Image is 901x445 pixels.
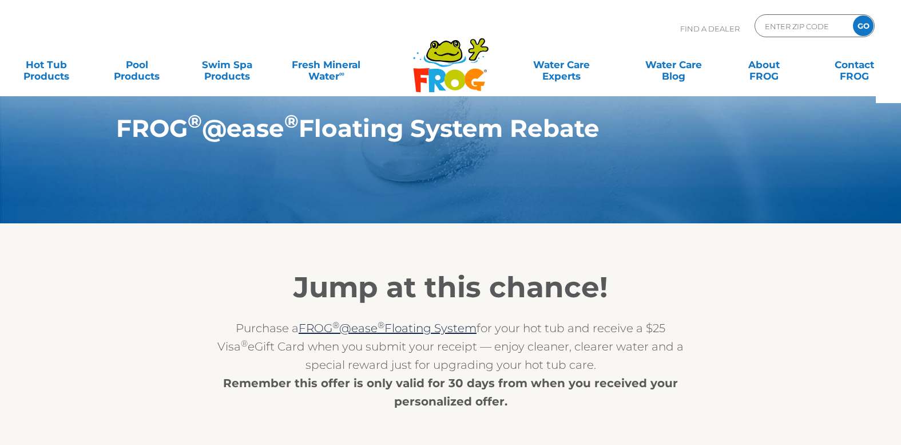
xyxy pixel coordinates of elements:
input: GO [853,15,874,36]
a: Fresh MineralWater∞ [283,53,371,76]
sup: ® [188,111,202,132]
sup: ® [284,111,299,132]
sup: ® [378,320,384,330]
a: Swim SpaProducts [192,53,263,76]
p: Purchase a for your hot tub and receive a $25 Visa eGift Card when you submit your receipt — enjo... [216,319,685,411]
a: AboutFROG [729,53,799,76]
a: PoolProducts [102,53,172,76]
a: Water CareBlog [638,53,709,76]
strong: Remember this offer is only valid for 30 days from when you received your personalized offer. [223,376,678,408]
a: Hot TubProducts [11,53,82,76]
img: Frog Products Logo [407,23,495,93]
p: Find A Dealer [680,14,740,43]
a: FROG®@ease®Floating System [299,321,477,335]
sup: ® [241,338,248,349]
h1: FROG @ease Floating System Rebate [116,115,732,142]
a: ContactFROG [819,53,890,76]
sup: ∞ [339,69,344,78]
input: Zip Code Form [764,18,841,34]
sup: ® [332,320,339,330]
h2: Jump at this chance! [216,270,685,305]
a: Water CareExperts [505,53,619,76]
